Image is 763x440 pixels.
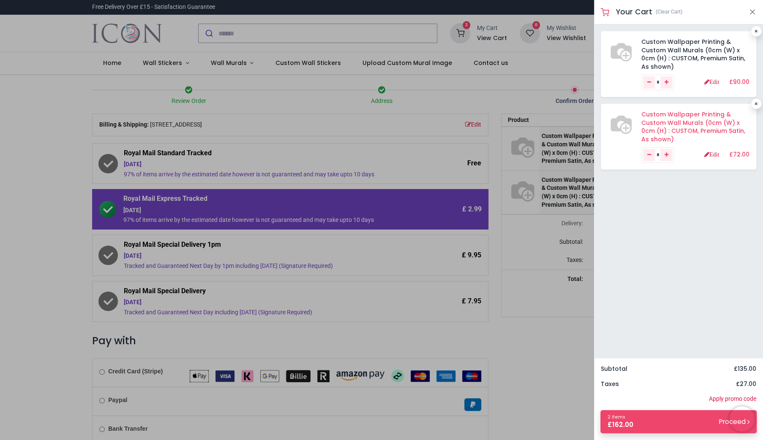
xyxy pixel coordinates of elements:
[608,38,635,65] img: S68129 - [WS-00001_WP-CUSTOM-F-DIGITAL_BB] Custom Wallpaper Printing & Custom Wall Murals (0cm (W...
[608,414,625,420] span: 2 items
[616,7,652,17] h5: Your Cart
[733,150,749,159] span: 72.00
[736,380,756,389] h6: £
[740,380,756,388] span: 27.00
[729,78,749,86] h6: £
[729,151,749,159] h6: £
[704,79,719,85] a: Edit
[734,365,756,373] h6: £
[608,111,635,138] img: S68129 - [WS-00001_WP-CUSTOM-F-DIGITAL_BB] Custom Wallpaper Printing & Custom Wall Murals (0cm (W...
[704,151,719,157] a: Edit
[738,364,756,373] span: 135.00
[660,76,672,89] a: Add one
[601,365,627,373] h6: Subtotal
[709,395,756,403] a: Apply promo code
[643,149,655,162] a: Remove one
[729,406,755,432] iframe: Brevo live chat
[733,78,749,86] span: 90.00
[643,76,655,89] a: Remove one
[719,417,749,426] small: Proceed
[660,149,672,162] a: Add one
[641,38,745,71] a: Custom Wallpaper Printing & Custom Wall Murals (0cm (W) x 0cm (H) : CUSTOM, Premium Satin, As shown)
[608,420,633,429] span: £
[656,8,682,16] a: (Clear Cart)
[749,7,756,17] button: Close
[641,110,745,143] a: Custom Wallpaper Printing & Custom Wall Murals (0cm (W) x 0cm (H) : CUSTOM, Premium Satin, As shown)
[601,380,619,389] h6: Taxes
[600,410,757,433] a: 2 items £162.00 Proceed
[612,420,633,429] span: 162.00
